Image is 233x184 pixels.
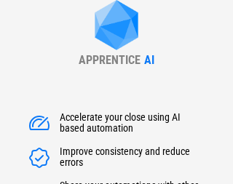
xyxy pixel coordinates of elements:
div: AI [144,53,154,67]
div: Accelerate your close using AI based automation [60,112,205,135]
img: Accelerate [28,112,51,135]
div: Improve consistency and reduce errors [60,146,205,169]
img: Accelerate [28,146,51,169]
div: APPRENTICE [79,53,141,67]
